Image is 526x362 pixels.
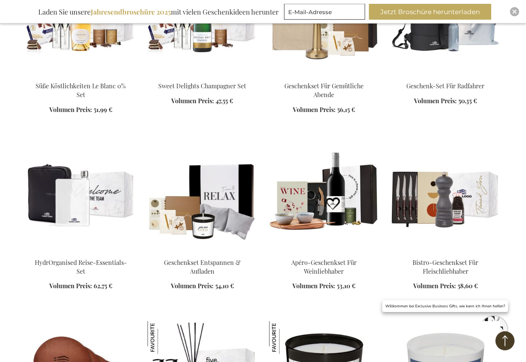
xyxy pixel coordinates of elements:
span: 56,15 € [337,106,355,114]
span: Volumen Preis: [413,282,456,290]
a: Wine Lovers Apéro Gift Set [269,249,378,256]
b: Jahresendbroschüre 2025 [91,7,171,16]
a: Süße Köstlichkeiten Le Blanc 0% Set [36,82,126,99]
a: Volumen Preis: 58,60 € [413,282,478,291]
img: Bistro-Geschenkset Für Fleischliebhaber [391,145,500,252]
a: Geschenk-Set Für Radfahrer [406,82,484,90]
form: marketing offers and promotions [284,4,367,22]
span: Volumen Preis: [414,97,457,105]
span: 50,35 € [458,97,477,105]
img: Atelier Rebul XL Raumduft-Box [148,321,180,354]
a: Volumen Preis: 50,35 € [414,97,477,106]
a: Sweet Delights Champagne Set [148,73,257,80]
a: Bistro-Geschenkset Für Fleischliebhaber [391,249,500,256]
a: Volumen Preis: 62,75 € [49,282,112,291]
span: Volumen Preis: [171,97,214,105]
img: Wine Lovers Apéro Gift Set [269,145,378,252]
span: Volumen Preis: [171,282,214,290]
span: 47,55 € [216,97,233,105]
span: 53,10 € [337,282,356,290]
span: 54,10 € [215,282,234,290]
a: HydrOrganised Travel Essentials Set [26,249,135,256]
img: Personalisierte Duftkerze - Schwarz Matt [269,321,302,354]
span: Volumen Preis: [49,282,92,290]
span: Volumen Preis: [49,106,92,114]
a: Cosy Evenings Gift Set Geschenkset Für Gemütliche Abende [269,73,378,80]
a: HydrOrganised Reise-Essentials-Set [35,259,127,276]
a: Sweet Delights Champagner Set [158,82,246,90]
a: Volumen Preis: 56,15 € [293,106,355,115]
span: 62,75 € [94,282,112,290]
a: Geschenkset Für Gemütliche Abende [284,82,364,99]
span: 58,60 € [458,282,478,290]
a: Volumen Preis: 54,10 € [171,282,234,291]
a: Relax & Recharge Gift Set [148,249,257,256]
span: Volumen Preis: [292,282,335,290]
a: Apéro-Geschenkset Für Weinliebhaber [291,259,357,276]
div: Laden Sie unsere mit vielen Geschenkideen herunter [35,4,282,20]
div: Close [510,7,519,16]
img: HydrOrganised Travel Essentials Set [26,145,135,252]
span: Volumen Preis: [293,106,336,114]
span: 51,99 € [94,106,112,114]
a: Volumen Preis: 47,55 € [171,97,233,106]
input: E-Mail-Adresse [284,4,365,20]
a: Geschenkset Entspannen & Aufladen [164,259,240,276]
a: Volumen Preis: 53,10 € [292,282,356,291]
img: Close [512,10,517,14]
a: Sweet Delights Le Blanc 0% Set Süße Köstlichkeiten Le Blanc 0% Set [26,73,135,80]
a: Volumen Preis: 51,99 € [49,106,112,115]
a: Cyclist's Gift Set Geschenk-Set Für Radfahrer [391,73,500,80]
a: Bistro-Geschenkset Für Fleischliebhaber [412,259,478,276]
img: Relax & Recharge Gift Set [148,145,257,252]
button: Jetzt Broschüre herunterladen [369,4,491,20]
